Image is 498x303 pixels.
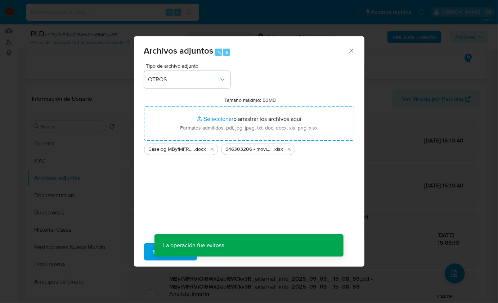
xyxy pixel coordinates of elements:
[144,44,214,57] span: Archivos adjuntos
[224,97,276,103] label: Tamaño máximo: 50MB
[144,243,197,261] button: Subir archivo
[194,146,206,153] span: .docx
[144,71,230,88] button: OTROS
[225,49,228,55] span: a
[226,146,274,153] span: 646303206 - movimientos jun - [DATE] - agos 25
[285,145,293,154] button: Eliminar 646303206 - movimientos jun - jul - agos 25.xlsx
[209,244,233,260] span: Cancelar
[148,76,219,83] span: OTROS
[216,49,221,55] span: ⌥
[153,244,188,260] span: Subir archivo
[208,145,216,154] button: Eliminar Caselog MByfMFRViOl6Wx2ebRMCkv3R_2025_09_03_10_25_44.docx
[144,141,354,155] ul: Archivos seleccionados
[154,234,233,257] p: La operación fue exitosa
[146,63,232,68] span: Tipo de archivo adjunto
[348,47,354,54] button: Cerrar
[149,146,194,153] span: Caselog MByfMFRViOl6Wx2ebRMCkv3R_2025_09_03_10_25_44
[274,146,283,153] span: .xlsx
